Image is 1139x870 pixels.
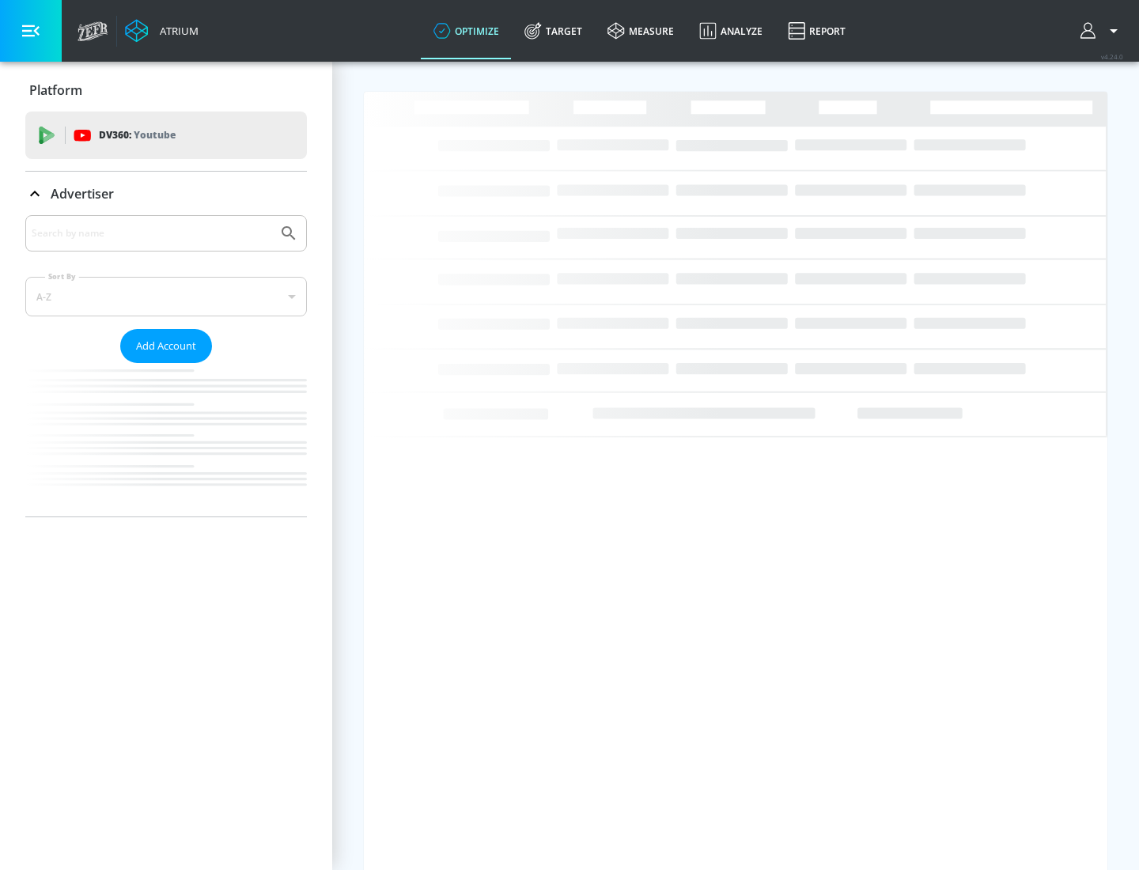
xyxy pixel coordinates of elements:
[51,185,114,202] p: Advertiser
[120,329,212,363] button: Add Account
[25,215,307,516] div: Advertiser
[99,127,176,144] p: DV360:
[25,277,307,316] div: A-Z
[153,24,199,38] div: Atrium
[421,2,512,59] a: optimize
[775,2,858,59] a: Report
[134,127,176,143] p: Youtube
[1101,52,1123,61] span: v 4.24.0
[25,68,307,112] div: Platform
[29,81,82,99] p: Platform
[45,271,79,282] label: Sort By
[512,2,595,59] a: Target
[25,112,307,159] div: DV360: Youtube
[687,2,775,59] a: Analyze
[136,337,196,355] span: Add Account
[25,172,307,216] div: Advertiser
[32,223,271,244] input: Search by name
[125,19,199,43] a: Atrium
[595,2,687,59] a: measure
[25,363,307,516] nav: list of Advertiser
